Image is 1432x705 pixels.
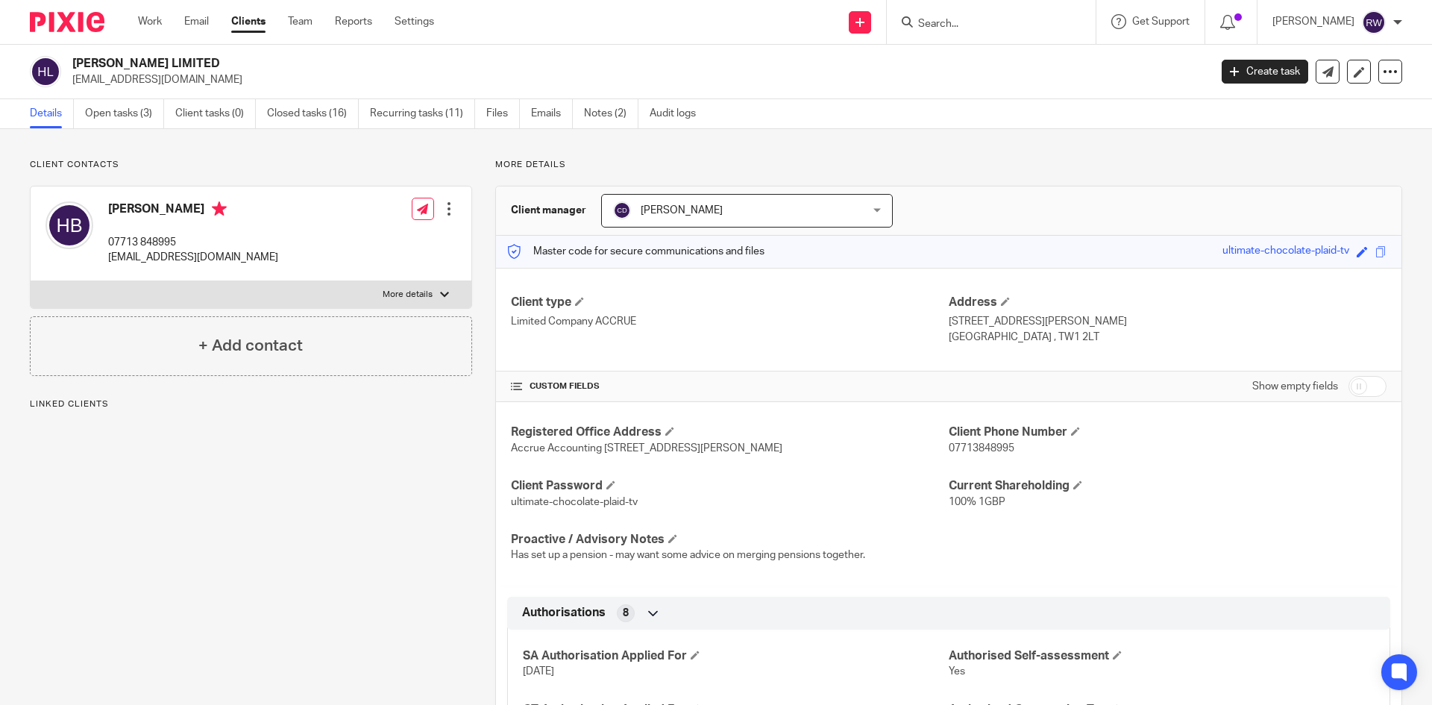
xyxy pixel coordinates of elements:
[511,295,949,310] h4: Client type
[108,235,278,250] p: 07713 848995
[949,424,1387,440] h4: Client Phone Number
[72,72,1199,87] p: [EMAIL_ADDRESS][DOMAIN_NAME]
[949,314,1387,329] p: [STREET_ADDRESS][PERSON_NAME]
[523,666,554,677] span: [DATE]
[949,666,965,677] span: Yes
[486,99,520,128] a: Files
[1272,14,1354,29] p: [PERSON_NAME]
[30,398,472,410] p: Linked clients
[198,334,303,357] h4: + Add contact
[522,605,606,621] span: Authorisations
[511,550,865,560] span: Has set up a pension - may want some advice on merging pensions together.
[212,201,227,216] i: Primary
[949,295,1387,310] h4: Address
[1132,16,1190,27] span: Get Support
[917,18,1051,31] input: Search
[511,314,949,329] p: Limited Company ACCRUE
[30,56,61,87] img: svg%3E
[650,99,707,128] a: Audit logs
[184,14,209,29] a: Email
[138,14,162,29] a: Work
[1362,10,1386,34] img: svg%3E
[523,648,949,664] h4: SA Authorisation Applied For
[30,99,74,128] a: Details
[531,99,573,128] a: Emails
[72,56,974,72] h2: [PERSON_NAME] LIMITED
[641,205,723,216] span: [PERSON_NAME]
[949,478,1387,494] h4: Current Shareholding
[623,606,629,621] span: 8
[511,380,949,392] h4: CUSTOM FIELDS
[511,478,949,494] h4: Client Password
[511,443,782,454] span: Accrue Accounting [STREET_ADDRESS][PERSON_NAME]
[949,330,1387,345] p: [GEOGRAPHIC_DATA] , TW1 2LT
[370,99,475,128] a: Recurring tasks (11)
[108,250,278,265] p: [EMAIL_ADDRESS][DOMAIN_NAME]
[1222,60,1308,84] a: Create task
[45,201,93,249] img: svg%3E
[511,424,949,440] h4: Registered Office Address
[1252,379,1338,394] label: Show empty fields
[335,14,372,29] a: Reports
[949,497,1005,507] span: 100% 1GBP
[949,648,1375,664] h4: Authorised Self-assessment
[30,12,104,32] img: Pixie
[267,99,359,128] a: Closed tasks (16)
[30,159,472,171] p: Client contacts
[495,159,1402,171] p: More details
[288,14,313,29] a: Team
[507,244,764,259] p: Master code for secure communications and files
[175,99,256,128] a: Client tasks (0)
[511,497,638,507] span: ultimate-chocolate-plaid-tv
[949,443,1014,454] span: 07713848995
[231,14,266,29] a: Clients
[511,203,586,218] h3: Client manager
[1222,243,1349,260] div: ultimate-chocolate-plaid-tv
[383,289,433,301] p: More details
[613,201,631,219] img: svg%3E
[108,201,278,220] h4: [PERSON_NAME]
[584,99,638,128] a: Notes (2)
[395,14,434,29] a: Settings
[85,99,164,128] a: Open tasks (3)
[511,532,949,548] h4: Proactive / Advisory Notes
